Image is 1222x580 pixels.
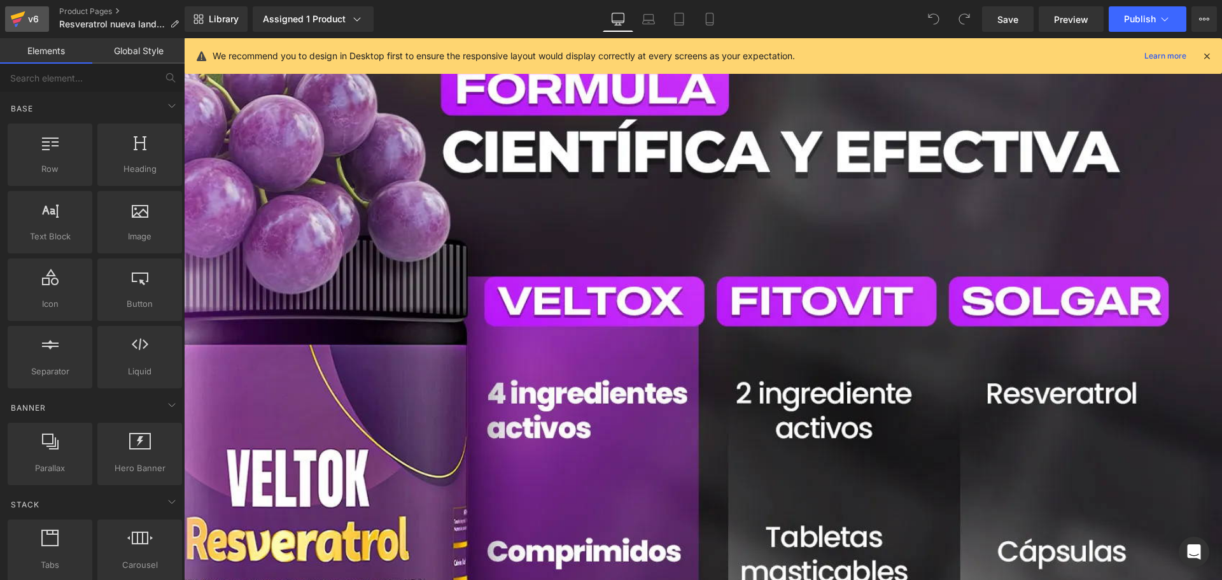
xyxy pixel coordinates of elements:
span: Liquid [101,365,178,378]
a: Preview [1039,6,1104,32]
span: Parallax [11,462,88,475]
a: Mobile [694,6,725,32]
span: Preview [1054,13,1088,26]
p: We recommend you to design in Desktop first to ensure the responsive layout would display correct... [213,49,795,63]
span: Banner [10,402,47,414]
button: Undo [921,6,946,32]
span: Publish [1124,14,1156,24]
a: Global Style [92,38,185,64]
span: Icon [11,297,88,311]
span: Text Block [11,230,88,243]
a: Laptop [633,6,664,32]
a: v6 [5,6,49,32]
span: Separator [11,365,88,378]
span: Hero Banner [101,462,178,475]
span: Carousel [101,558,178,572]
span: Tabs [11,558,88,572]
a: Desktop [603,6,633,32]
span: Image [101,230,178,243]
div: Open Intercom Messenger [1179,537,1209,567]
button: More [1191,6,1217,32]
div: Assigned 1 Product [263,13,363,25]
span: Heading [101,162,178,176]
button: Redo [952,6,977,32]
button: Publish [1109,6,1186,32]
span: Library [209,13,239,25]
a: New Library [185,6,248,32]
span: Row [11,162,88,176]
span: Button [101,297,178,311]
a: Learn more [1139,48,1191,64]
div: v6 [25,11,41,27]
a: Product Pages [59,6,189,17]
a: Tablet [664,6,694,32]
span: Stack [10,499,41,511]
span: Resveratrol nueva landing [59,19,165,29]
span: Base [10,103,34,115]
span: Save [997,13,1018,26]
